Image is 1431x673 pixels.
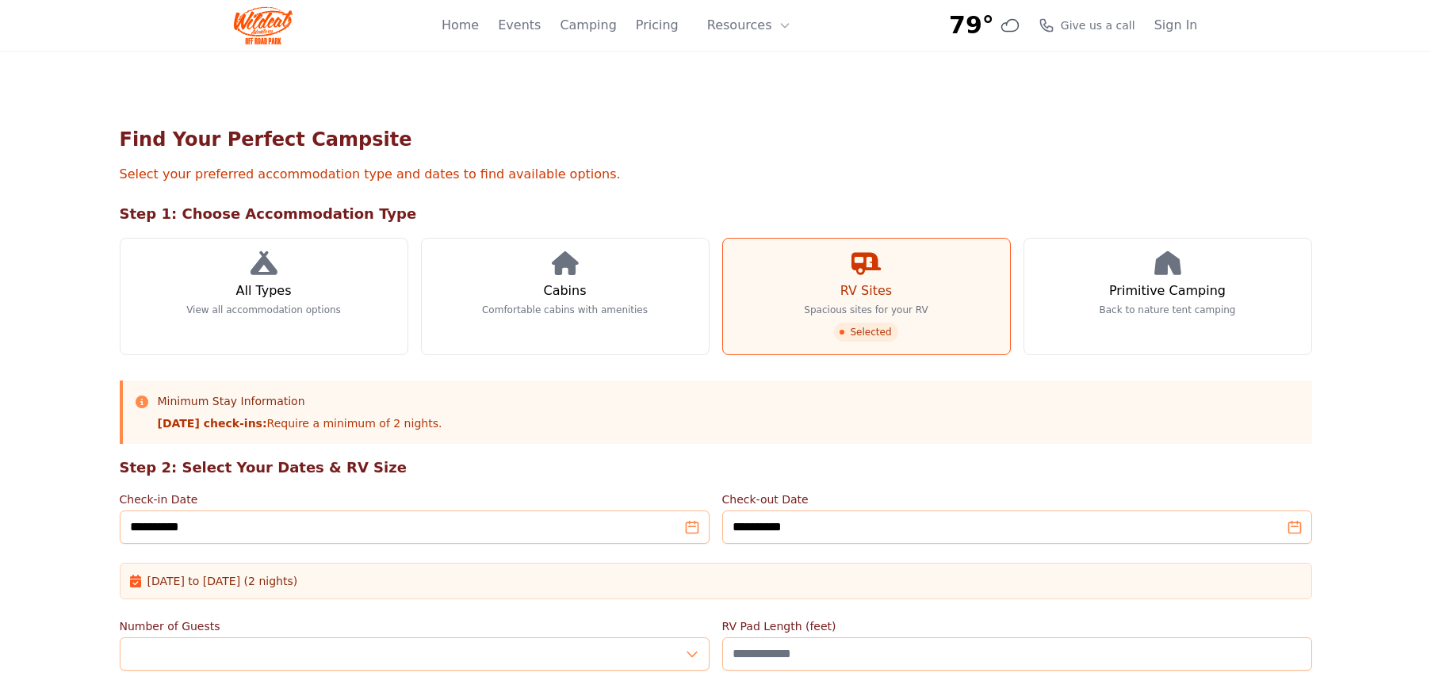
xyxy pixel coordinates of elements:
h2: Step 1: Choose Accommodation Type [120,203,1312,225]
h3: Cabins [543,281,586,300]
p: View all accommodation options [186,304,341,316]
strong: [DATE] check-ins: [158,417,267,430]
label: Check-out Date [722,491,1312,507]
span: Selected [834,323,897,342]
span: [DATE] to [DATE] (2 nights) [147,573,298,589]
label: Number of Guests [120,618,710,634]
h1: Find Your Perfect Campsite [120,127,1312,152]
a: Camping [560,16,616,35]
h3: Minimum Stay Information [158,393,442,409]
button: Resources [698,10,801,41]
a: Give us a call [1039,17,1135,33]
a: All Types View all accommodation options [120,238,408,355]
a: Cabins Comfortable cabins with amenities [421,238,710,355]
a: Pricing [636,16,679,35]
p: Select your preferred accommodation type and dates to find available options. [120,165,1312,184]
h2: Step 2: Select Your Dates & RV Size [120,457,1312,479]
label: Check-in Date [120,491,710,507]
a: Sign In [1154,16,1198,35]
p: Spacious sites for your RV [804,304,928,316]
a: RV Sites Spacious sites for your RV Selected [722,238,1011,355]
h3: Primitive Camping [1109,281,1226,300]
span: 79° [949,11,994,40]
img: Wildcat Logo [234,6,293,44]
a: Primitive Camping Back to nature tent camping [1024,238,1312,355]
a: Home [442,16,479,35]
span: Give us a call [1061,17,1135,33]
h3: RV Sites [840,281,892,300]
h3: All Types [235,281,291,300]
a: Events [498,16,541,35]
label: RV Pad Length (feet) [722,618,1312,634]
p: Comfortable cabins with amenities [482,304,648,316]
p: Back to nature tent camping [1100,304,1236,316]
p: Require a minimum of 2 nights. [158,415,442,431]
